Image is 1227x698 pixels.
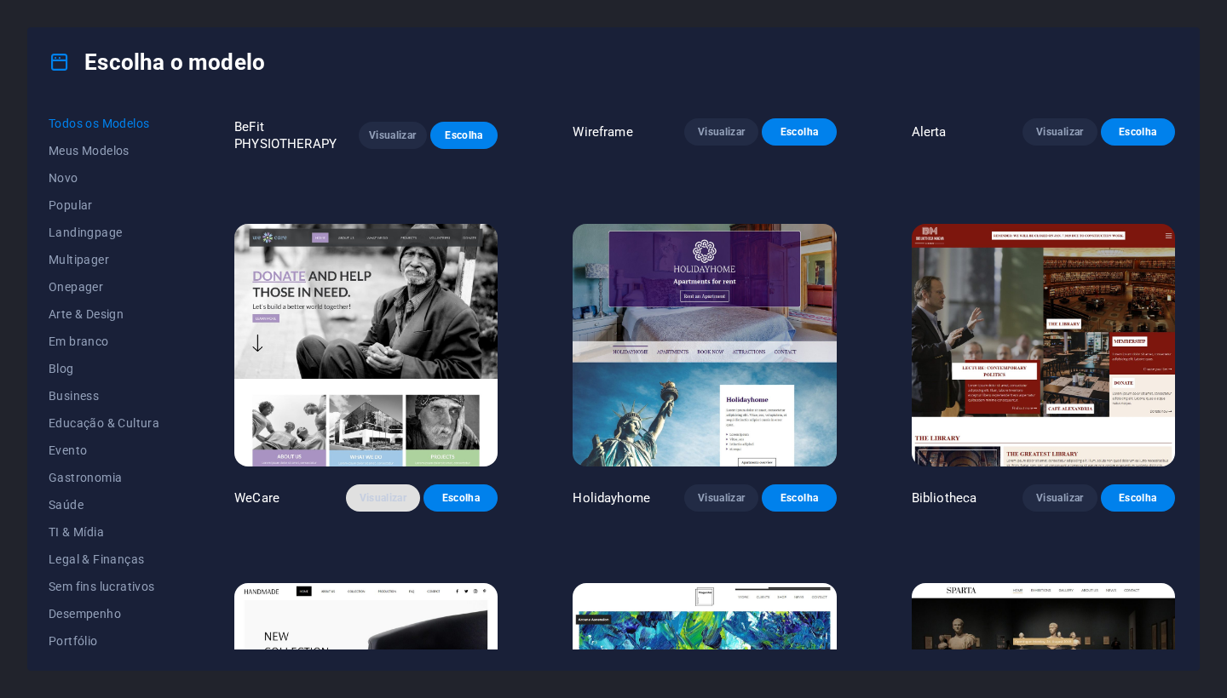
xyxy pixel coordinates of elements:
[49,518,159,546] button: TI & Mídia
[49,226,159,239] span: Landingpage
[573,123,632,140] p: Wireframe
[912,123,947,140] p: Alerta
[49,546,159,573] button: Legal & Finanças
[49,525,159,539] span: TI & Mídia
[49,198,159,212] span: Popular
[684,484,758,512] button: Visualizar
[437,491,484,505] span: Escolha
[49,573,159,600] button: Sem fins lucrativos
[49,171,159,185] span: Novo
[1115,491,1161,505] span: Escolha
[360,491,406,505] span: Visualizar
[775,125,822,139] span: Escolha
[49,600,159,627] button: Desempenho
[49,300,159,328] button: Arte & Design
[49,137,159,164] button: Meus Modelos
[49,328,159,355] button: Em branco
[49,219,159,246] button: Landingpage
[49,49,265,76] h4: Escolha o modelo
[49,471,159,484] span: Gastronomia
[49,273,159,300] button: Onepager
[49,464,159,491] button: Gastronomia
[49,627,159,655] button: Portfólio
[423,484,498,512] button: Escolha
[49,117,159,130] span: Todos os Modelos
[49,491,159,518] button: Saúde
[49,443,159,457] span: Evento
[49,382,159,409] button: Business
[49,335,159,348] span: Em branco
[912,489,977,506] p: Bibliotheca
[49,498,159,512] span: Saúde
[912,224,1175,466] img: Bibliotheca
[698,491,745,505] span: Visualizar
[49,409,159,437] button: Educação & Cultura
[762,484,836,512] button: Escolha
[1101,118,1175,146] button: Escolha
[444,129,485,142] span: Escolha
[372,129,413,142] span: Visualizar
[1101,484,1175,512] button: Escolha
[49,416,159,430] span: Educação & Cultura
[49,253,159,266] span: Multipager
[49,355,159,382] button: Blog
[234,118,358,152] p: BeFit PHYSIOTHERAPY
[49,362,159,375] span: Blog
[684,118,758,146] button: Visualizar
[1115,125,1161,139] span: Escolha
[775,491,822,505] span: Escolha
[234,489,279,506] p: WeCare
[49,144,159,157] span: Meus Modelos
[49,246,159,273] button: Multipager
[49,552,159,566] span: Legal & Finanças
[1022,118,1097,146] button: Visualizar
[430,122,498,149] button: Escolha
[762,118,836,146] button: Escolha
[49,389,159,403] span: Business
[49,437,159,464] button: Evento
[49,280,159,294] span: Onepager
[573,489,650,506] p: Holidayhome
[49,192,159,219] button: Popular
[1036,125,1083,139] span: Visualizar
[234,224,498,466] img: WeCare
[573,224,836,466] img: Holidayhome
[49,307,159,321] span: Arte & Design
[359,122,427,149] button: Visualizar
[698,125,745,139] span: Visualizar
[49,164,159,192] button: Novo
[1036,491,1083,505] span: Visualizar
[1022,484,1097,512] button: Visualizar
[49,607,159,621] span: Desempenho
[49,634,159,648] span: Portfólio
[346,484,420,512] button: Visualizar
[49,580,159,593] span: Sem fins lucrativos
[49,110,159,137] button: Todos os Modelos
